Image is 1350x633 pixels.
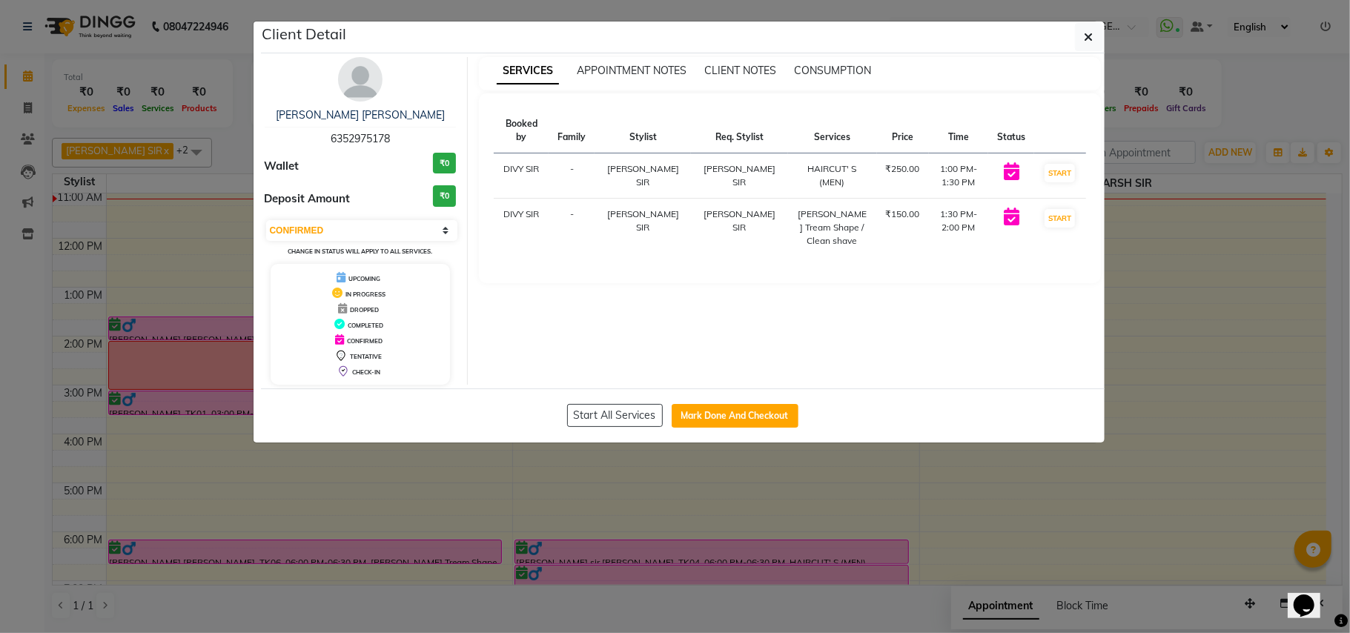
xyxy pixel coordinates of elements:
[704,64,776,77] span: CLIENT NOTES
[797,162,868,189] div: HAIRCUT' S (MEN)
[494,153,549,199] td: DIVY SIR
[607,208,679,233] span: [PERSON_NAME] SIR
[886,162,920,176] div: ₹250.00
[338,57,383,102] img: avatar
[929,153,989,199] td: 1:00 PM-1:30 PM
[348,322,383,329] span: COMPLETED
[929,108,989,153] th: Time
[1288,574,1335,618] iframe: chat widget
[877,108,929,153] th: Price
[567,404,663,427] button: Start All Services
[794,64,871,77] span: CONSUMPTION
[494,199,549,257] td: DIVY SIR
[265,158,300,175] span: Wallet
[988,108,1034,153] th: Status
[691,108,787,153] th: Req. Stylist
[929,199,989,257] td: 1:30 PM-2:00 PM
[347,337,383,345] span: CONFIRMED
[1045,164,1075,182] button: START
[494,108,549,153] th: Booked by
[276,108,445,122] a: [PERSON_NAME] [PERSON_NAME]
[345,291,386,298] span: IN PROGRESS
[672,404,798,428] button: Mark Done And Checkout
[704,208,775,233] span: [PERSON_NAME] SIR
[348,275,380,282] span: UPCOMING
[549,153,595,199] td: -
[797,208,868,248] div: [PERSON_NAME] Tream Shape / Clean shave
[352,368,380,376] span: CHECK-IN
[262,23,347,45] h5: Client Detail
[549,108,595,153] th: Family
[265,190,351,208] span: Deposit Amount
[331,132,390,145] span: 6352975178
[433,153,456,174] h3: ₹0
[549,199,595,257] td: -
[1045,209,1075,228] button: START
[595,108,691,153] th: Stylist
[350,306,379,314] span: DROPPED
[433,185,456,207] h3: ₹0
[497,58,559,84] span: SERVICES
[607,163,679,188] span: [PERSON_NAME] SIR
[886,208,920,221] div: ₹150.00
[704,163,775,188] span: [PERSON_NAME] SIR
[350,353,382,360] span: TENTATIVE
[288,248,432,255] small: Change in status will apply to all services.
[788,108,877,153] th: Services
[577,64,686,77] span: APPOINTMENT NOTES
